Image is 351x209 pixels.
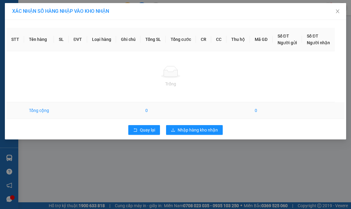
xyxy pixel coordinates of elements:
[178,127,218,133] span: Nhập hàng kho nhận
[24,28,54,51] th: Tên hàng
[140,102,166,119] td: 0
[133,128,137,133] span: rollback
[6,28,24,51] th: STT
[278,40,297,45] span: Người gửi
[11,81,330,87] div: Trống
[278,34,289,38] span: Số ĐT
[171,128,175,133] span: download
[24,102,54,119] td: Tổng cộng
[54,28,69,51] th: SL
[226,28,250,51] th: Thu hộ
[140,127,155,133] span: Quay lại
[166,125,223,135] button: downloadNhập hàng kho nhận
[166,28,196,51] th: Tổng cước
[329,3,346,20] button: Close
[12,8,109,14] span: XÁC NHẬN SỐ HÀNG NHẬP VÀO KHO NHẬN
[140,28,166,51] th: Tổng SL
[196,28,211,51] th: CR
[87,28,116,51] th: Loại hàng
[211,28,226,51] th: CC
[335,9,340,14] span: close
[250,102,272,119] td: 0
[307,40,330,45] span: Người nhận
[69,28,87,51] th: ĐVT
[116,28,140,51] th: Ghi chú
[250,28,272,51] th: Mã GD
[128,125,160,135] button: rollbackQuay lại
[307,34,318,38] span: Số ĐT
